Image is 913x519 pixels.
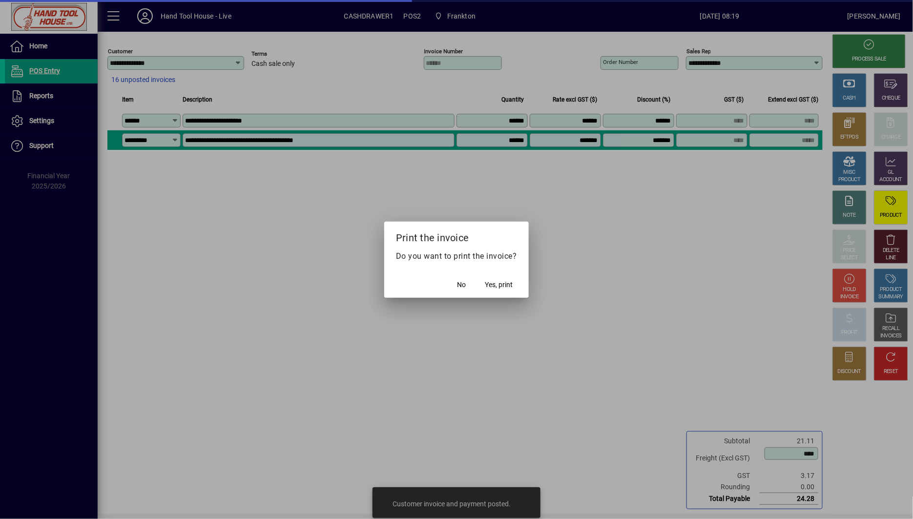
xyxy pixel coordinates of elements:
span: Yes, print [485,280,513,290]
button: Yes, print [481,276,517,294]
button: No [446,276,477,294]
span: No [457,280,466,290]
p: Do you want to print the invoice? [396,250,517,262]
h2: Print the invoice [384,222,529,250]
